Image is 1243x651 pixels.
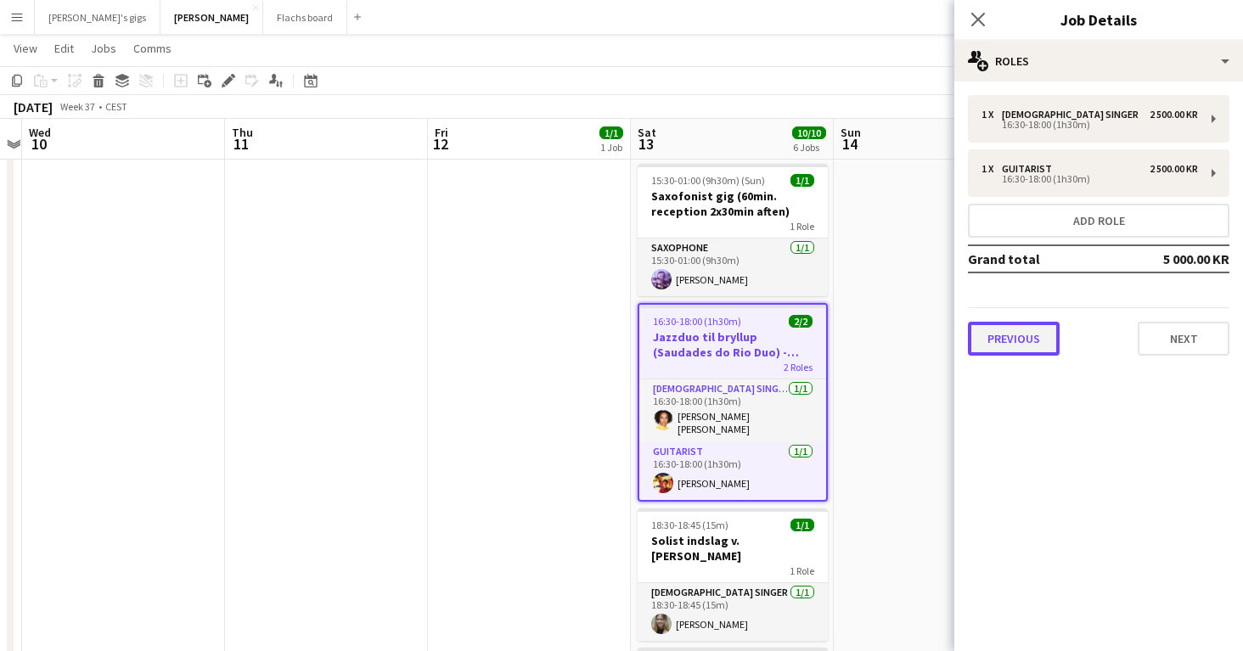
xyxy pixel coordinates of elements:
[639,379,826,442] app-card-role: [DEMOGRAPHIC_DATA] Singer1/116:30-18:00 (1h30m)[PERSON_NAME] [PERSON_NAME]
[792,126,826,139] span: 10/10
[1150,163,1198,175] div: 2 500.00 KR
[1138,322,1229,356] button: Next
[1002,109,1145,121] div: [DEMOGRAPHIC_DATA] Singer
[981,121,1198,129] div: 16:30-18:00 (1h30m)
[639,442,826,500] app-card-role: Guitarist1/116:30-18:00 (1h30m)[PERSON_NAME]
[639,329,826,360] h3: Jazzduo til bryllup (Saudades do Rio Duo) - ([PERSON_NAME] sidste bekræftelse)
[638,508,828,641] app-job-card: 18:30-18:45 (15m)1/1Solist indslag v. [PERSON_NAME]1 Role[DEMOGRAPHIC_DATA] Singer1/118:30-18:45 ...
[784,361,813,373] span: 2 Roles
[790,174,814,187] span: 1/1
[968,204,1229,238] button: Add role
[954,8,1243,31] h3: Job Details
[1150,109,1198,121] div: 2 500.00 KR
[981,109,1002,121] div: 1 x
[793,141,825,154] div: 6 Jobs
[841,125,861,140] span: Sun
[981,163,1002,175] div: 1 x
[35,1,160,34] button: [PERSON_NAME]'s gigs
[133,41,172,56] span: Comms
[29,125,51,140] span: Wed
[635,134,656,154] span: 13
[638,533,828,564] h3: Solist indslag v. [PERSON_NAME]
[1002,163,1059,175] div: Guitarist
[790,564,814,577] span: 1 Role
[48,37,81,59] a: Edit
[790,220,814,233] span: 1 Role
[638,164,828,296] app-job-card: 15:30-01:00 (9h30m) (Sun)1/1Saxofonist gig (60min. reception 2x30min aften)1 RoleSaxophone1/115:3...
[981,175,1198,183] div: 16:30-18:00 (1h30m)
[638,125,656,140] span: Sat
[651,174,765,187] span: 15:30-01:00 (9h30m) (Sun)
[1122,245,1229,272] td: 5 000.00 KR
[160,1,263,34] button: [PERSON_NAME]
[91,41,116,56] span: Jobs
[263,1,347,34] button: Flachs board
[54,41,74,56] span: Edit
[651,519,728,531] span: 18:30-18:45 (15m)
[789,315,813,328] span: 2/2
[638,239,828,296] app-card-role: Saxophone1/115:30-01:00 (9h30m)[PERSON_NAME]
[638,303,828,502] app-job-card: 16:30-18:00 (1h30m)2/2Jazzduo til bryllup (Saudades do Rio Duo) - ([PERSON_NAME] sidste bekræftel...
[232,125,253,140] span: Thu
[84,37,123,59] a: Jobs
[435,125,448,140] span: Fri
[638,583,828,641] app-card-role: [DEMOGRAPHIC_DATA] Singer1/118:30-18:45 (15m)[PERSON_NAME]
[599,126,623,139] span: 1/1
[14,98,53,115] div: [DATE]
[653,315,741,328] span: 16:30-18:00 (1h30m)
[968,245,1122,272] td: Grand total
[638,188,828,219] h3: Saxofonist gig (60min. reception 2x30min aften)
[432,134,448,154] span: 12
[56,100,98,113] span: Week 37
[14,41,37,56] span: View
[7,37,44,59] a: View
[127,37,178,59] a: Comms
[968,322,1060,356] button: Previous
[229,134,253,154] span: 11
[105,100,127,113] div: CEST
[26,134,51,154] span: 10
[954,41,1243,81] div: Roles
[790,519,814,531] span: 1/1
[600,141,622,154] div: 1 Job
[838,134,861,154] span: 14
